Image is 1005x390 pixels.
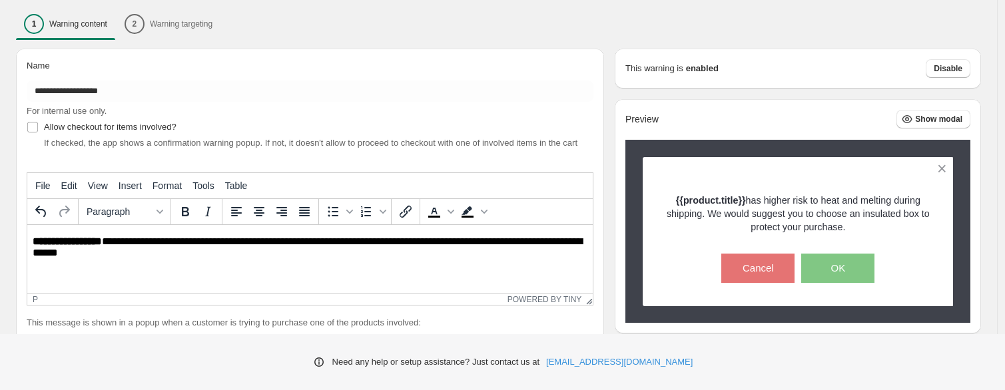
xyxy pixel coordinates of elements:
span: Show modal [915,114,962,124]
span: Name [27,61,50,71]
button: Align left [225,200,248,223]
button: Align right [270,200,293,223]
span: Disable [934,63,962,74]
span: Table [225,180,247,191]
h2: Preview [625,114,659,125]
span: If checked, the app shows a confirmation warning popup. If not, it doesn't allow to proceed to ch... [44,138,577,148]
span: Tools [192,180,214,191]
a: [EMAIL_ADDRESS][DOMAIN_NAME] [546,355,693,369]
div: Text color [423,200,456,223]
div: Background color [456,200,490,223]
span: Insert [119,180,142,191]
iframe: Rich Text Area [27,225,593,293]
button: Align center [248,200,270,223]
p: This warning is [625,62,683,75]
p: This message is shown in a popup when a customer is trying to purchase one of the products involved: [27,316,593,329]
div: Resize [581,293,593,305]
button: Bold [174,200,196,223]
button: Formats [81,200,168,223]
a: Powered by Tiny [507,295,582,304]
button: Insert/edit link [394,200,417,223]
div: Numbered list [355,200,388,223]
p: Warning content [49,19,107,29]
button: Justify [293,200,316,223]
button: Undo [30,200,53,223]
strong: {{product.title}} [676,195,746,206]
span: Paragraph [87,206,152,217]
button: Redo [53,200,75,223]
span: Format [153,180,182,191]
span: Allow checkout for items involved? [44,122,176,132]
div: 1 [24,14,44,34]
span: View [88,180,108,191]
button: Show modal [896,110,970,128]
div: p [33,295,38,304]
button: Cancel [721,254,795,283]
button: Disable [926,59,970,78]
button: Italic [196,200,219,223]
button: 1Warning content [16,10,115,38]
span: Edit [61,180,77,191]
span: For internal use only. [27,106,107,116]
button: OK [801,254,874,283]
span: File [35,180,51,191]
p: has higher risk to heat and melting during shipping. We would suggest you to choose an insulated ... [666,194,930,234]
strong: enabled [686,62,719,75]
div: Bullet list [322,200,355,223]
